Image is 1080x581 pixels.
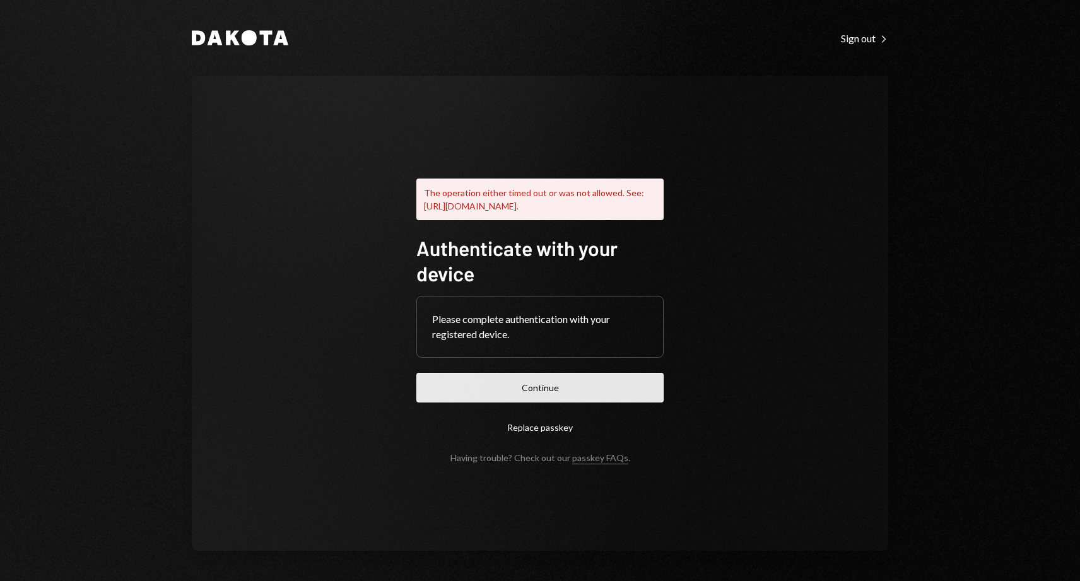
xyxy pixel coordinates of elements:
[416,413,664,442] button: Replace passkey
[450,452,630,463] div: Having trouble? Check out our .
[416,179,664,220] div: The operation either timed out or was not allowed. See: [URL][DOMAIN_NAME].
[841,31,888,45] a: Sign out
[841,32,888,45] div: Sign out
[432,312,648,342] div: Please complete authentication with your registered device.
[416,235,664,286] h1: Authenticate with your device
[572,452,628,464] a: passkey FAQs
[416,373,664,402] button: Continue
